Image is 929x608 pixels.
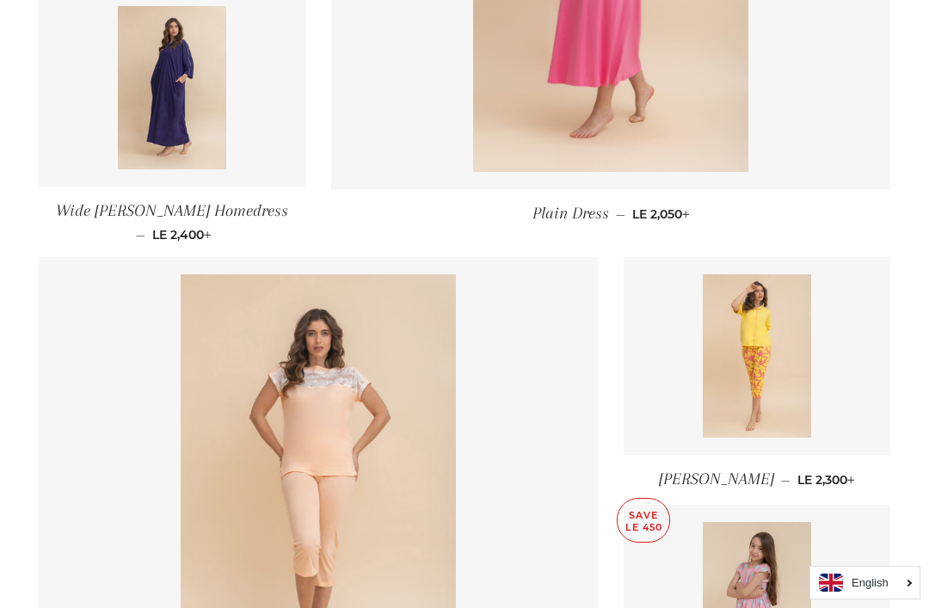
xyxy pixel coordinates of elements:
[819,574,911,592] a: English
[659,470,774,488] span: [PERSON_NAME]
[532,204,609,223] span: Plain Dress
[136,227,145,243] span: —
[616,206,625,222] span: —
[618,499,669,543] p: Save LE 450
[624,455,890,504] a: [PERSON_NAME] — LE 2,300
[331,189,890,238] a: Plain Dress — LE 2,050
[781,472,791,488] span: —
[152,227,212,243] span: LE 2,400
[632,206,690,222] span: LE 2,050
[852,577,889,588] i: English
[56,201,288,220] span: Wide [PERSON_NAME] Homedress
[797,472,855,488] span: LE 2,300
[39,187,305,257] a: Wide [PERSON_NAME] Homedress — LE 2,400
